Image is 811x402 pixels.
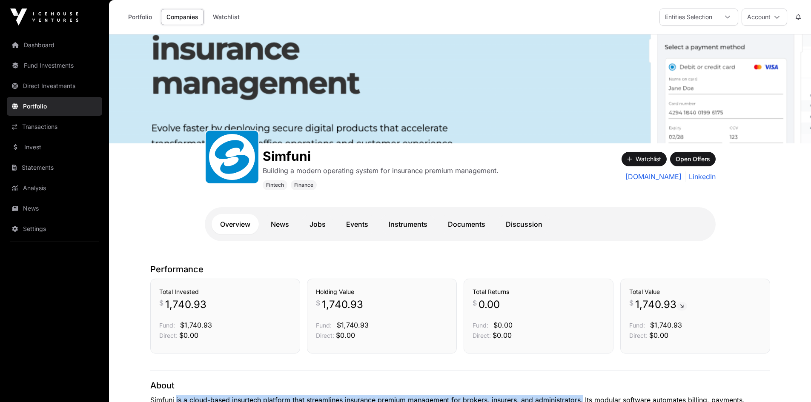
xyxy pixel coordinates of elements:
[180,321,212,329] span: $1,740.93
[338,214,377,234] a: Events
[159,288,291,296] h3: Total Invested
[263,165,499,176] p: Building a modern operating system for insurance premium management.
[159,332,178,339] span: Direct:
[473,332,491,339] span: Direct:
[622,152,667,166] button: Watchlist
[301,214,334,234] a: Jobs
[629,322,645,329] span: Fund:
[7,97,102,116] a: Portfolio
[159,298,163,308] span: $
[635,298,687,311] span: 1,740.93
[7,138,102,157] a: Invest
[294,182,313,188] span: Finance
[380,214,436,234] a: Instruments
[7,117,102,136] a: Transactions
[629,332,648,339] span: Direct:
[7,77,102,95] a: Direct Investments
[316,288,448,296] h3: Holding Value
[209,134,255,180] img: Simfuni-favicon.svg
[649,331,668,339] span: $0.00
[7,36,102,54] a: Dashboard
[336,331,355,339] span: $0.00
[7,158,102,177] a: Statements
[7,179,102,197] a: Analysis
[207,9,245,25] a: Watchlist
[212,214,709,234] nav: Tabs
[266,182,284,188] span: Fintech
[262,214,298,234] a: News
[439,214,494,234] a: Documents
[337,321,369,329] span: $1,740.93
[212,214,259,234] a: Overview
[676,155,710,163] span: Open Offers
[150,379,770,391] p: About
[660,9,717,25] div: Entities Selection
[316,332,334,339] span: Direct:
[670,152,716,166] button: Open Offers
[625,171,682,182] a: [DOMAIN_NAME]
[629,288,761,296] h3: Total Value
[670,157,716,165] a: Open Offers
[10,9,78,26] img: Icehouse Ventures Logo
[7,199,102,218] a: News
[473,322,488,329] span: Fund:
[7,220,102,238] a: Settings
[123,9,158,25] a: Portfolio
[316,298,320,308] span: $
[179,331,198,339] span: $0.00
[497,214,551,234] a: Discussion
[159,322,175,329] span: Fund:
[479,298,500,311] span: 0.00
[109,34,811,143] img: Simfuni
[7,56,102,75] a: Fund Investments
[685,171,716,182] a: LinkedIn
[493,331,512,339] span: $0.00
[165,298,206,311] span: 1,740.93
[473,298,477,308] span: $
[316,322,332,329] span: Fund:
[768,361,811,402] iframe: Chat Widget
[742,9,787,26] button: Account
[161,9,204,25] a: Companies
[629,298,633,308] span: $
[650,321,682,329] span: $1,740.93
[493,321,513,329] span: $0.00
[150,263,770,275] p: Performance
[263,148,499,164] h1: Simfuni
[473,288,605,296] h3: Total Returns
[322,298,363,311] span: 1,740.93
